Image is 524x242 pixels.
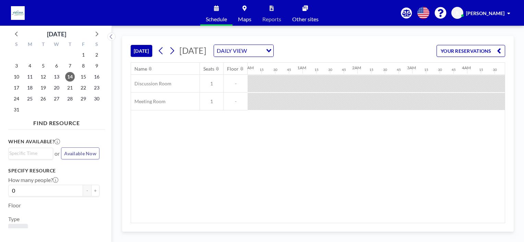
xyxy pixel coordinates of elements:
h4: FIND RESOURCE [8,117,105,126]
button: [DATE] [131,45,152,57]
span: [PERSON_NAME] [466,10,504,16]
img: organization-logo [11,6,25,20]
input: Search for option [249,46,262,55]
span: Tuesday, August 19, 2025 [38,83,48,93]
span: Friday, August 22, 2025 [79,83,88,93]
span: Friday, August 8, 2025 [79,61,88,71]
span: Discussion Room [131,81,171,87]
span: Room [11,227,25,233]
span: Wednesday, August 13, 2025 [52,72,61,82]
div: 30 [328,68,332,72]
div: [DATE] [47,29,66,39]
button: Available Now [61,147,99,159]
div: Name [134,66,147,72]
span: 1 [200,81,223,87]
div: 45 [287,68,291,72]
span: - [224,98,248,105]
span: Saturday, August 2, 2025 [92,50,102,60]
span: Sunday, August 3, 2025 [12,61,21,71]
div: 15 [479,68,483,72]
h3: Specify resource [8,168,99,174]
input: Search for option [9,149,49,157]
div: 15 [369,68,373,72]
div: Search for option [214,45,273,57]
span: Meeting Room [131,98,166,105]
span: Reports [262,16,281,22]
div: 4AM [462,65,471,70]
div: T [37,40,50,49]
div: 15 [260,68,264,72]
div: 15 [314,68,319,72]
div: 30 [493,68,497,72]
span: Friday, August 29, 2025 [79,94,88,104]
span: Tuesday, August 5, 2025 [38,61,48,71]
span: Thursday, August 28, 2025 [65,94,75,104]
button: + [91,185,99,196]
span: Sunday, August 17, 2025 [12,83,21,93]
div: S [10,40,23,49]
div: Seats [203,66,214,72]
span: Sunday, August 10, 2025 [12,72,21,82]
span: 1 [200,98,223,105]
span: Tuesday, August 26, 2025 [38,94,48,104]
label: How many people? [8,177,58,183]
div: 15 [424,68,428,72]
div: 45 [452,68,456,72]
label: Type [8,216,20,222]
button: YOUR RESERVATIONS [437,45,505,57]
span: Thursday, August 21, 2025 [65,83,75,93]
div: M [23,40,37,49]
button: - [83,185,91,196]
span: or [55,150,60,157]
span: Maps [238,16,251,22]
span: Tuesday, August 12, 2025 [38,72,48,82]
span: Friday, August 15, 2025 [79,72,88,82]
span: Sunday, August 31, 2025 [12,105,21,114]
div: F [76,40,90,49]
span: Sunday, August 24, 2025 [12,94,21,104]
span: Thursday, August 7, 2025 [65,61,75,71]
span: Other sites [292,16,319,22]
div: T [63,40,76,49]
span: Saturday, August 30, 2025 [92,94,102,104]
span: Wednesday, August 27, 2025 [52,94,61,104]
span: Monday, August 4, 2025 [25,61,35,71]
div: W [50,40,63,49]
div: S [90,40,103,49]
span: Saturday, August 9, 2025 [92,61,102,71]
span: Available Now [64,150,96,156]
div: 1AM [297,65,306,70]
label: Floor [8,202,21,209]
div: 30 [383,68,387,72]
span: - [224,81,248,87]
span: DAILY VIEW [215,46,248,55]
div: 30 [273,68,277,72]
span: Monday, August 11, 2025 [25,72,35,82]
div: Floor [227,66,239,72]
span: Thursday, August 14, 2025 [65,72,75,82]
div: 45 [397,68,401,72]
span: Saturday, August 23, 2025 [92,83,102,93]
div: Search for option [9,148,53,158]
span: Schedule [206,16,227,22]
div: 30 [438,68,442,72]
div: 12AM [242,65,254,70]
span: Saturday, August 16, 2025 [92,72,102,82]
span: Wednesday, August 20, 2025 [52,83,61,93]
div: 45 [342,68,346,72]
div: 3AM [407,65,416,70]
span: Monday, August 18, 2025 [25,83,35,93]
span: Wednesday, August 6, 2025 [52,61,61,71]
span: JL [455,10,460,16]
div: 2AM [352,65,361,70]
span: Friday, August 1, 2025 [79,50,88,60]
span: Monday, August 25, 2025 [25,94,35,104]
span: [DATE] [179,45,206,56]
